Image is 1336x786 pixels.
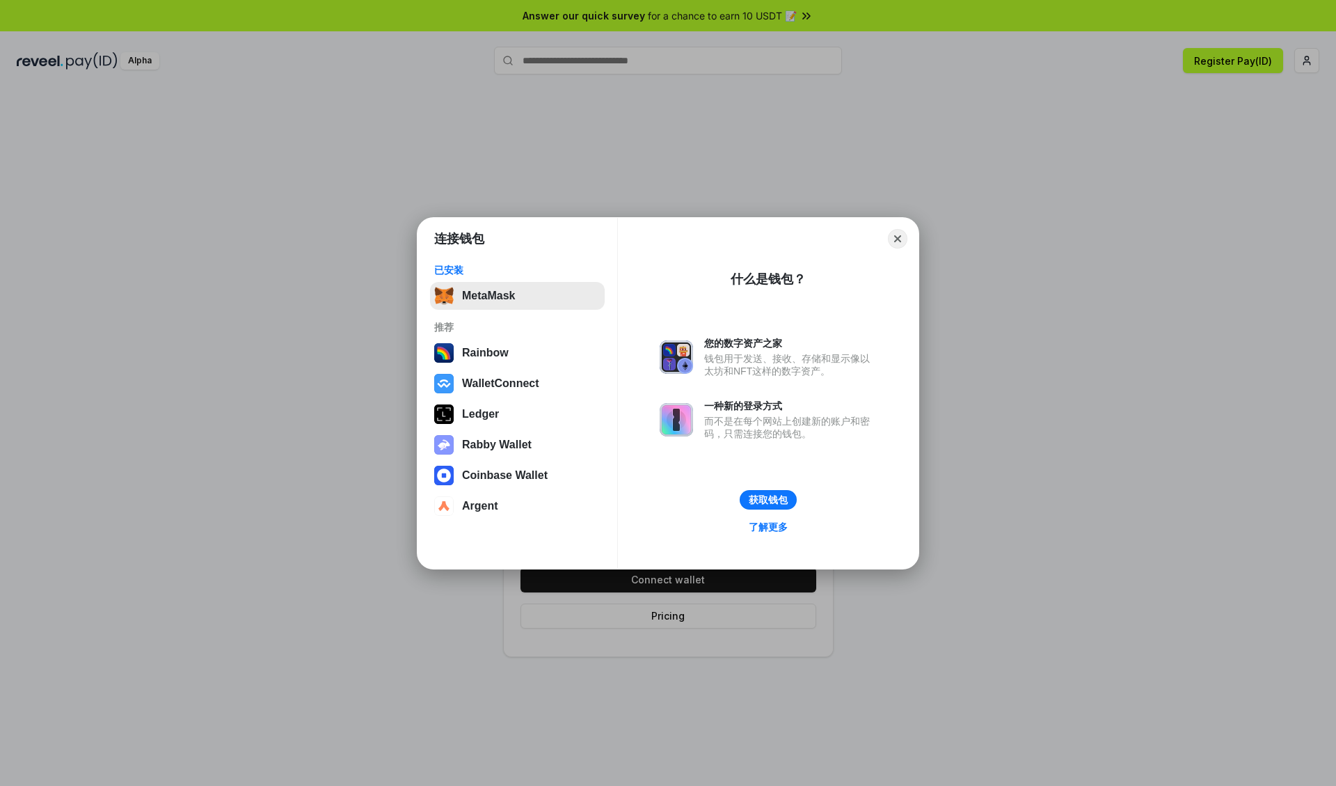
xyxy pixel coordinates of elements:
[434,286,454,306] img: svg+xml,%3Csvg%20fill%3D%22none%22%20height%3D%2233%22%20viewBox%3D%220%200%2035%2033%22%20width%...
[660,340,693,374] img: svg+xml,%3Csvg%20xmlns%3D%22http%3A%2F%2Fwww.w3.org%2F2000%2Fsvg%22%20fill%3D%22none%22%20viewBox...
[434,230,484,247] h1: 连接钱包
[462,469,548,482] div: Coinbase Wallet
[462,408,499,420] div: Ledger
[704,415,877,440] div: 而不是在每个网站上创建新的账户和密码，只需连接您的钱包。
[660,403,693,437] img: svg+xml,%3Csvg%20xmlns%3D%22http%3A%2F%2Fwww.w3.org%2F2000%2Fsvg%22%20fill%3D%22none%22%20viewBox...
[462,377,539,390] div: WalletConnect
[462,347,509,359] div: Rainbow
[740,490,797,510] button: 获取钱包
[434,374,454,393] img: svg+xml,%3Csvg%20width%3D%2228%22%20height%3D%2228%22%20viewBox%3D%220%200%2028%2028%22%20fill%3D...
[430,339,605,367] button: Rainbow
[434,404,454,424] img: svg+xml,%3Csvg%20xmlns%3D%22http%3A%2F%2Fwww.w3.org%2F2000%2Fsvg%22%20width%3D%2228%22%20height%3...
[430,400,605,428] button: Ledger
[434,343,454,363] img: svg+xml,%3Csvg%20width%3D%22120%22%20height%3D%22120%22%20viewBox%3D%220%200%20120%20120%22%20fil...
[434,435,454,455] img: svg+xml,%3Csvg%20xmlns%3D%22http%3A%2F%2Fwww.w3.org%2F2000%2Fsvg%22%20fill%3D%22none%22%20viewBox...
[430,492,605,520] button: Argent
[434,496,454,516] img: svg+xml,%3Csvg%20width%3D%2228%22%20height%3D%2228%22%20viewBox%3D%220%200%2028%2028%22%20fill%3D...
[704,352,877,377] div: 钱包用于发送、接收、存储和显示像以太坊和NFT这样的数字资产。
[704,337,877,349] div: 您的数字资产之家
[888,229,907,249] button: Close
[430,370,605,398] button: WalletConnect
[430,282,605,310] button: MetaMask
[434,466,454,485] img: svg+xml,%3Csvg%20width%3D%2228%22%20height%3D%2228%22%20viewBox%3D%220%200%2028%2028%22%20fill%3D...
[430,431,605,459] button: Rabby Wallet
[731,271,806,288] div: 什么是钱包？
[462,290,515,302] div: MetaMask
[749,494,788,506] div: 获取钱包
[704,400,877,412] div: 一种新的登录方式
[430,462,605,489] button: Coinbase Wallet
[749,521,788,533] div: 了解更多
[740,518,796,536] a: 了解更多
[462,500,498,512] div: Argent
[434,321,601,333] div: 推荐
[434,264,601,276] div: 已安装
[462,439,532,451] div: Rabby Wallet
